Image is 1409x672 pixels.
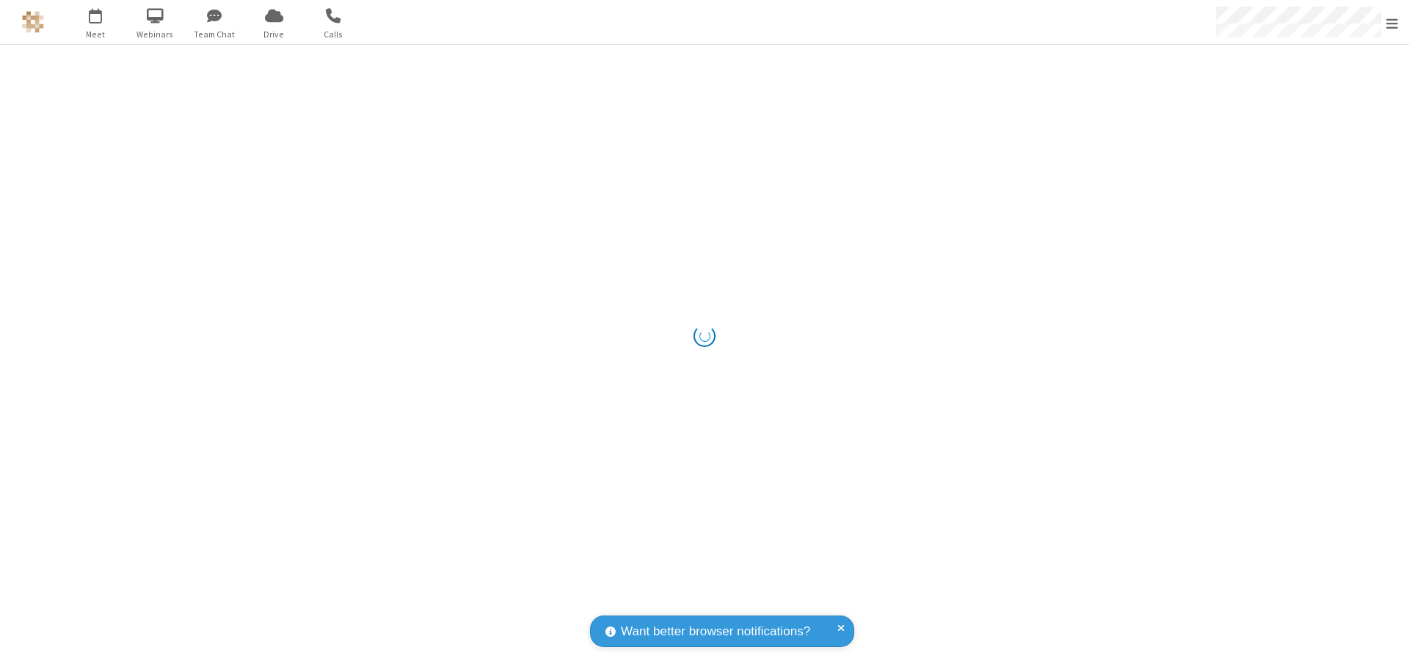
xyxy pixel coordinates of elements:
[68,28,123,41] span: Meet
[22,11,44,33] img: QA Selenium DO NOT DELETE OR CHANGE
[306,28,361,41] span: Calls
[128,28,183,41] span: Webinars
[247,28,302,41] span: Drive
[621,622,810,641] span: Want better browser notifications?
[187,28,242,41] span: Team Chat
